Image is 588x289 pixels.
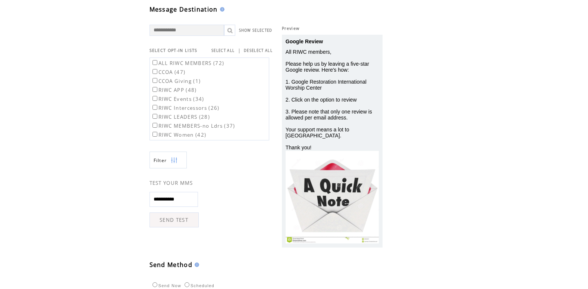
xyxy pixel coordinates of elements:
input: RIWC Intercessors (26) [152,105,157,110]
a: SELECT ALL [211,48,235,53]
label: RIWC MEMBERS-no Ldrs (37) [151,122,235,129]
label: Scheduled [183,283,214,288]
label: RIWC Events (34) [151,96,204,102]
input: CCOA (47) [152,69,157,74]
input: RIWC LEADERS (28) [152,114,157,119]
a: SEND TEST [150,212,199,227]
span: | [238,47,241,54]
img: help.gif [192,262,199,267]
img: help.gif [218,7,224,12]
input: Scheduled [185,282,189,287]
label: RIWC LEADERS (28) [151,114,210,120]
label: Send Now [151,283,181,288]
span: SELECT OPT-IN LISTS [150,48,198,53]
input: RIWC Women (42) [152,132,157,137]
a: Filter [150,152,187,168]
span: Google Review [286,38,323,44]
span: TEST YOUR MMS [150,180,193,186]
input: CCOA Giving (1) [152,78,157,83]
span: Show filters [154,157,167,164]
img: filters.png [171,152,177,169]
label: RIWC Intercessors (26) [151,105,220,111]
input: ALL RIWC MEMBERS (72) [152,60,157,65]
input: RIWC MEMBERS-no Ldrs (37) [152,123,157,128]
span: All RIWC members, Please help us by leaving a five-star Google review. Here's how: 1. Google Rest... [286,49,372,150]
a: SHOW SELECTED [239,28,273,33]
a: DESELECT ALL [244,48,273,53]
label: CCOA Giving (1) [151,78,201,84]
span: Send Method [150,261,193,269]
label: RIWC APP (48) [151,87,197,93]
span: Preview [282,26,299,31]
input: RIWC Events (34) [152,96,157,101]
span: Message Destination [150,5,218,13]
input: Send Now [152,282,157,287]
input: RIWC APP (48) [152,87,157,92]
label: ALL RIWC MEMBERS (72) [151,60,224,66]
label: CCOA (47) [151,69,186,75]
label: RIWC Women (42) [151,131,207,138]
